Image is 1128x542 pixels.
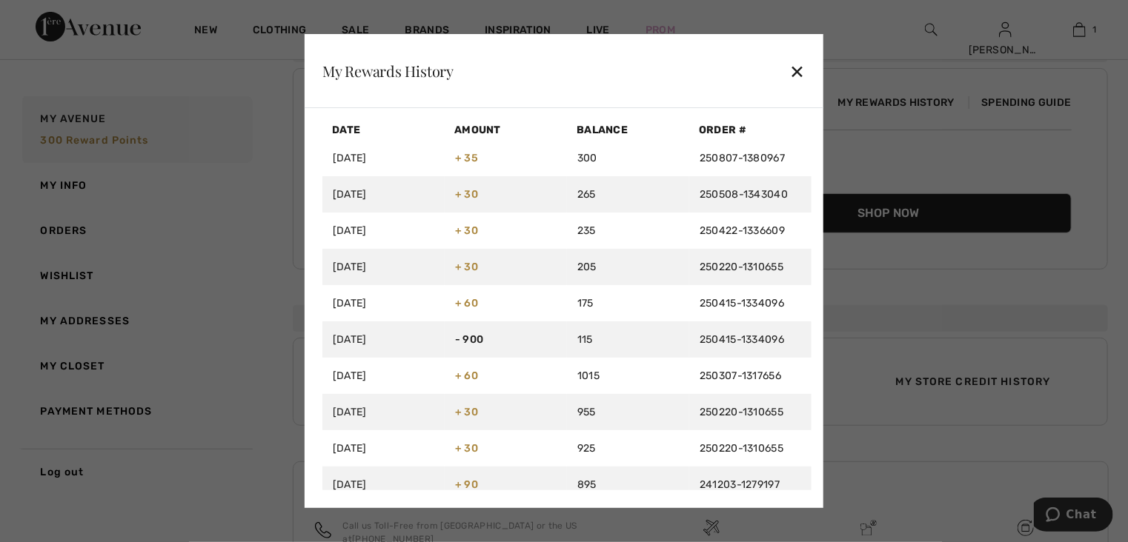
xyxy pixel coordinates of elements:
[455,406,478,418] span: + 30
[567,176,689,213] td: 265
[700,406,783,418] a: 250220-1310655
[689,120,812,140] th: Order #
[455,478,478,491] span: + 90
[700,152,785,164] a: 250807-1380967
[322,176,445,213] td: [DATE]
[567,120,689,140] th: Balance
[567,140,689,176] td: 300
[700,297,784,310] a: 250415-1334096
[322,466,445,503] td: [DATE]
[455,297,478,310] span: + 60
[455,152,478,164] span: + 35
[567,358,689,394] td: 1015
[567,394,689,430] td: 955
[700,478,780,491] a: 241203-1279197
[322,140,445,176] td: [DATE]
[567,249,689,285] td: 205
[790,56,806,87] div: ✕
[455,224,478,237] span: + 30
[455,442,478,455] span: + 30
[322,394,445,430] td: [DATE]
[700,333,784,346] a: 250415-1334096
[700,224,785,237] a: 250422-1336609
[322,285,445,321] td: [DATE]
[322,213,445,249] td: [DATE]
[322,64,454,78] div: My Rewards History
[322,358,445,394] td: [DATE]
[700,261,783,273] a: 250220-1310655
[567,321,689,358] td: 115
[700,442,783,455] a: 250220-1310655
[455,261,478,273] span: + 30
[455,333,484,346] span: - 900
[700,369,781,382] a: 250307-1317656
[322,430,445,466] td: [DATE]
[567,213,689,249] td: 235
[567,430,689,466] td: 925
[567,466,689,503] td: 895
[322,249,445,285] td: [DATE]
[455,369,478,382] span: + 60
[700,188,788,201] a: 250508-1343040
[322,321,445,358] td: [DATE]
[455,188,478,201] span: + 30
[445,120,567,140] th: Amount
[322,120,445,140] th: Date
[567,285,689,321] td: 175
[33,10,63,24] span: Chat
